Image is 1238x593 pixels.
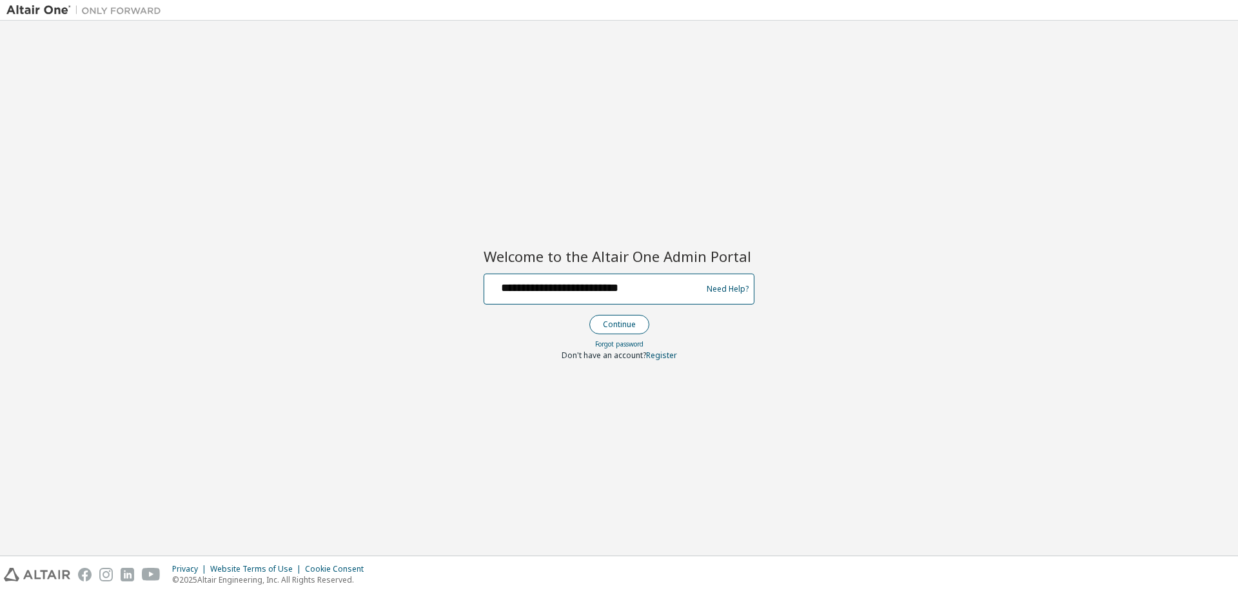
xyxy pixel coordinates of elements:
[172,564,210,574] div: Privacy
[707,288,749,289] a: Need Help?
[595,339,644,348] a: Forgot password
[121,568,134,581] img: linkedin.svg
[484,247,754,265] h2: Welcome to the Altair One Admin Portal
[78,568,92,581] img: facebook.svg
[142,568,161,581] img: youtube.svg
[646,350,677,361] a: Register
[4,568,70,581] img: altair_logo.svg
[172,574,371,585] p: © 2025 Altair Engineering, Inc. All Rights Reserved.
[305,564,371,574] div: Cookie Consent
[589,315,649,334] button: Continue
[6,4,168,17] img: Altair One
[99,568,113,581] img: instagram.svg
[562,350,646,361] span: Don't have an account?
[210,564,305,574] div: Website Terms of Use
